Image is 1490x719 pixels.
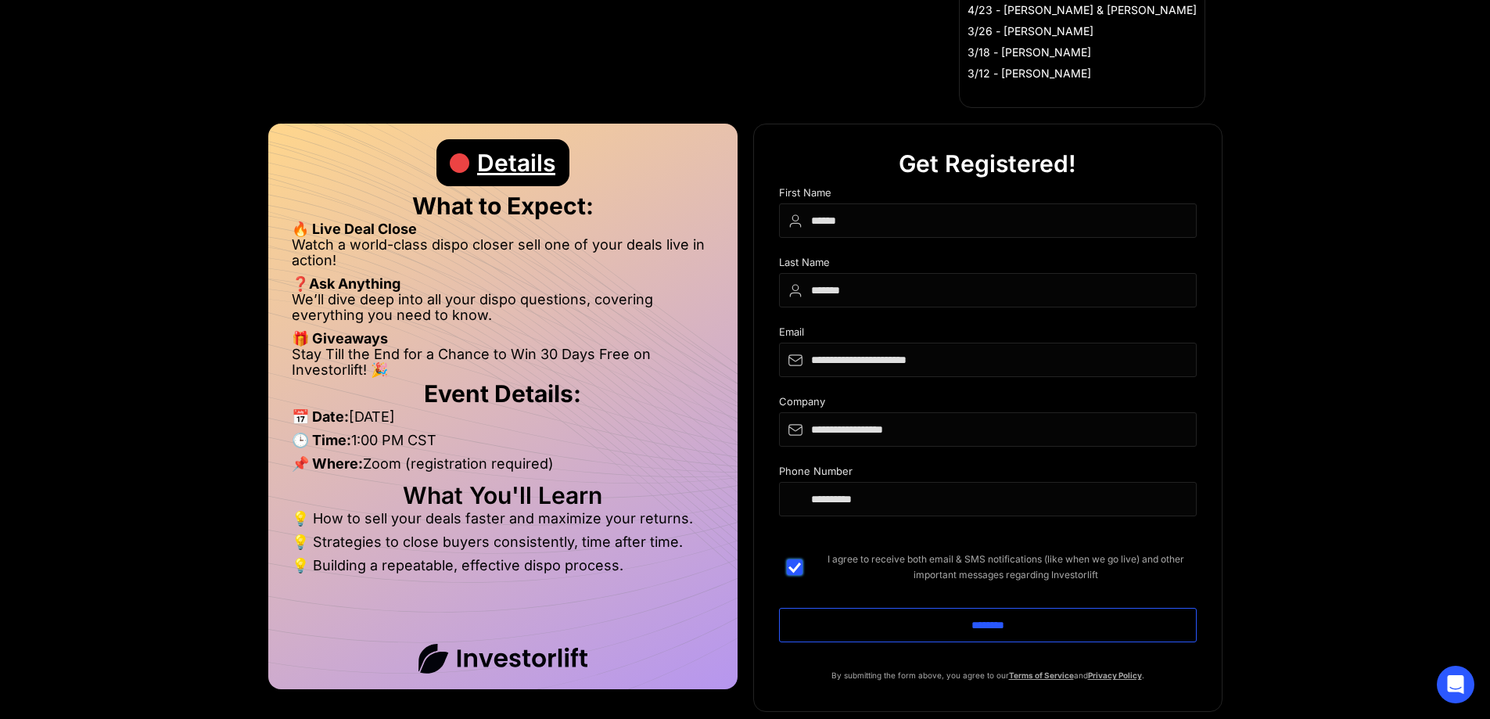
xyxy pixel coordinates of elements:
[292,456,714,480] li: Zoom (registration required)
[477,139,555,186] div: Details
[899,140,1076,187] div: Get Registered!
[292,330,388,347] strong: 🎁 Giveaways
[779,667,1197,683] p: By submitting the form above, you agree to our and .
[779,187,1197,203] div: First Name
[779,396,1197,412] div: Company
[424,379,581,408] strong: Event Details:
[292,534,714,558] li: 💡 Strategies to close buyers consistently, time after time.
[779,466,1197,482] div: Phone Number
[292,432,351,448] strong: 🕒 Time:
[292,408,349,425] strong: 📅 Date:
[1009,670,1074,680] a: Terms of Service
[292,511,714,534] li: 💡 How to sell your deals faster and maximize your returns.
[292,487,714,503] h2: What You'll Learn
[292,275,400,292] strong: ❓Ask Anything
[292,237,714,276] li: Watch a world-class dispo closer sell one of your deals live in action!
[292,455,363,472] strong: 📌 Where:
[292,347,714,378] li: Stay Till the End for a Chance to Win 30 Days Free on Investorlift! 🎉
[779,257,1197,273] div: Last Name
[779,326,1197,343] div: Email
[292,292,714,331] li: We’ll dive deep into all your dispo questions, covering everything you need to know.
[292,558,714,573] li: 💡 Building a repeatable, effective dispo process.
[292,409,714,433] li: [DATE]
[815,552,1197,583] span: I agree to receive both email & SMS notifications (like when we go live) and other important mess...
[1437,666,1474,703] div: Open Intercom Messenger
[1088,670,1142,680] a: Privacy Policy
[292,433,714,456] li: 1:00 PM CST
[779,187,1197,667] form: DIspo Day Main Form
[292,221,417,237] strong: 🔥 Live Deal Close
[412,192,594,220] strong: What to Expect:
